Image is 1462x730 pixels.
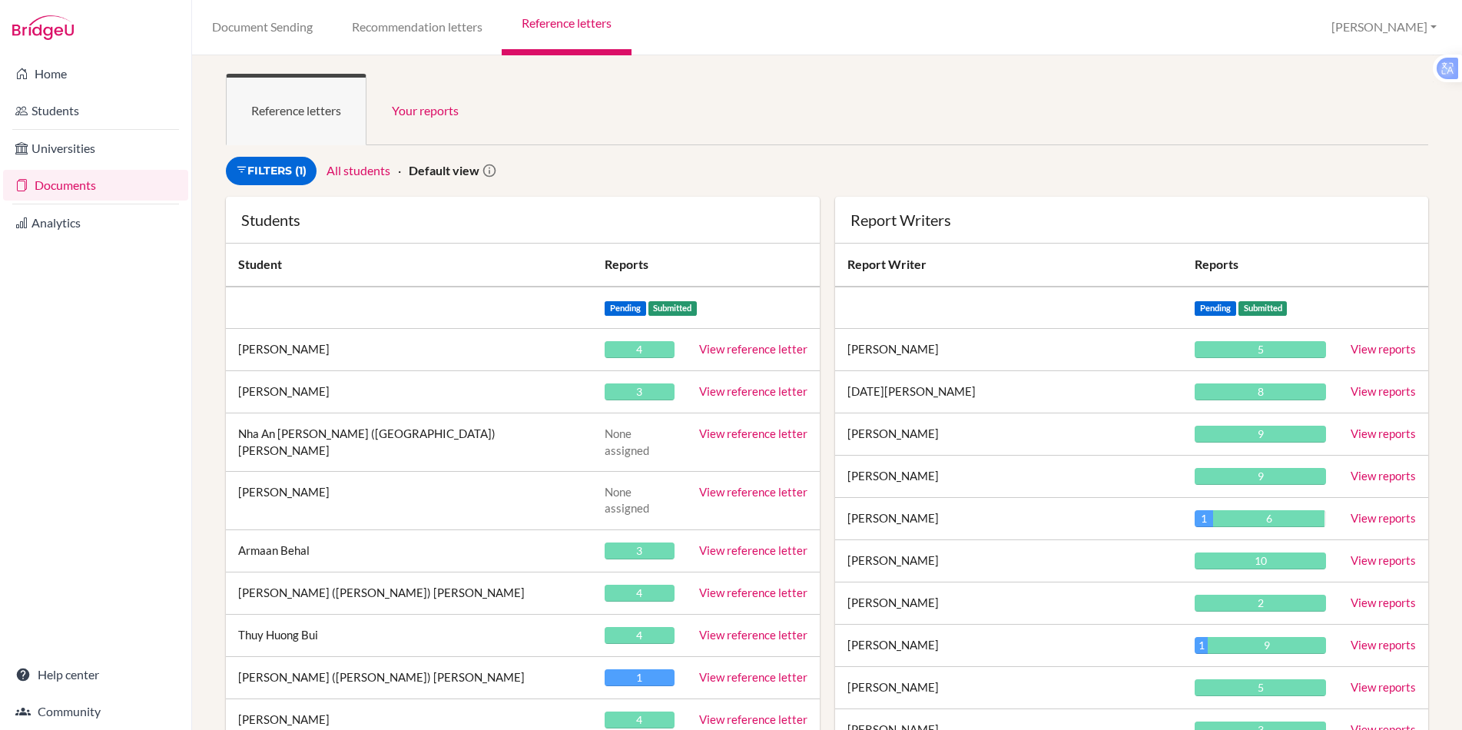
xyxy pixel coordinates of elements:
div: 3 [605,543,674,559]
div: 2 [1195,595,1326,612]
a: View reports [1351,680,1416,694]
a: View reference letter [699,342,807,356]
button: [PERSON_NAME] [1324,13,1444,41]
div: 5 [1195,341,1326,358]
div: Students [241,212,804,227]
th: Student [226,244,592,287]
a: Universities [3,133,188,164]
span: None assigned [605,485,649,515]
td: [PERSON_NAME] [835,329,1183,371]
div: 1 [1195,510,1213,527]
a: Analytics [3,207,188,238]
th: Reports [592,244,819,287]
td: [PERSON_NAME] [835,625,1183,667]
a: View reference letter [699,485,807,499]
td: [PERSON_NAME] [835,456,1183,498]
span: Pending [605,301,646,316]
a: Students [3,95,188,126]
a: View reports [1351,469,1416,483]
td: [PERSON_NAME] ([PERSON_NAME]) [PERSON_NAME] [226,572,592,614]
div: 10 [1195,552,1326,569]
span: Pending [1195,301,1236,316]
td: [DATE][PERSON_NAME] [835,371,1183,413]
div: 4 [605,585,674,602]
a: View reference letter [699,543,807,557]
strong: Default view [409,163,479,178]
a: Your reports [366,74,484,145]
div: 3 [605,383,674,400]
span: Submitted [1238,301,1288,316]
a: All students [327,163,390,178]
div: 4 [605,341,674,358]
td: [PERSON_NAME] [226,471,592,529]
div: 1 [1195,637,1208,654]
div: 4 [605,712,674,728]
div: Report Writers [850,212,1414,227]
td: [PERSON_NAME] [835,582,1183,625]
a: View reports [1351,342,1416,356]
td: [PERSON_NAME] ([PERSON_NAME]) [PERSON_NAME] [226,656,592,698]
a: View reports [1351,638,1416,652]
td: [PERSON_NAME] [226,371,592,413]
span: Submitted [648,301,698,316]
img: Bridge-U [12,15,74,40]
td: [PERSON_NAME] [835,498,1183,540]
td: [PERSON_NAME] [835,413,1183,456]
div: 5 [1195,679,1326,696]
a: View reference letter [699,586,807,599]
div: 1 [605,669,674,686]
a: Help center [3,659,188,690]
td: [PERSON_NAME] [226,329,592,371]
a: Documents [3,170,188,201]
th: Reports [1182,244,1338,287]
td: Nha An [PERSON_NAME] ([GEOGRAPHIC_DATA]) [PERSON_NAME] [226,413,592,472]
a: View reports [1351,553,1416,567]
div: 8 [1195,383,1326,400]
td: [PERSON_NAME] [835,540,1183,582]
th: Report Writer [835,244,1183,287]
div: 9 [1195,426,1326,443]
td: [PERSON_NAME] [835,667,1183,709]
a: View reference letter [699,628,807,642]
a: Filters (1) [226,157,317,185]
td: Thuy Huong Bui [226,614,592,656]
a: View reference letter [699,426,807,440]
a: View reports [1351,511,1416,525]
a: Community [3,696,188,727]
a: Reference letters [226,74,366,145]
span: None assigned [605,426,649,456]
div: 9 [1208,637,1326,654]
div: 6 [1213,510,1324,527]
a: View reference letter [699,712,807,726]
a: View reference letter [699,670,807,684]
td: Armaan Behal [226,529,592,572]
a: Home [3,58,188,89]
div: 9 [1195,468,1326,485]
a: View reports [1351,596,1416,609]
a: View reports [1351,426,1416,440]
a: View reports [1351,384,1416,398]
a: View reference letter [699,384,807,398]
div: 4 [605,627,674,644]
